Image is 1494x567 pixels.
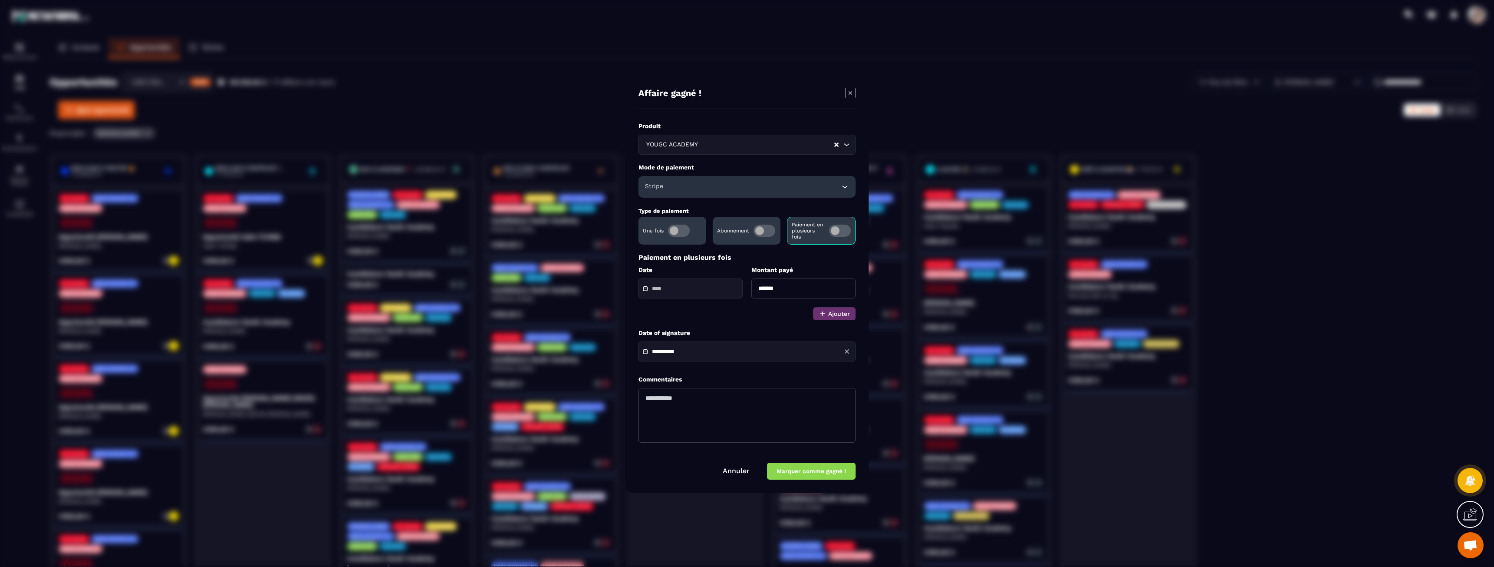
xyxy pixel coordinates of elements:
[700,140,833,149] input: Search for option
[834,141,839,148] button: Clear Selected
[638,329,856,337] label: Date of signature
[644,140,700,149] span: YOUGC ACADEMY
[813,307,856,320] button: Ajouter
[638,208,689,214] label: Type de paiement
[638,266,743,274] label: Date
[638,253,856,262] p: Paiement en plusieurs fois
[638,122,856,130] label: Produit
[767,463,856,480] button: Marquer comme gagné !
[1458,532,1484,558] div: Ouvrir le chat
[723,467,750,475] a: Annuler
[638,163,856,172] label: Mode de paiement
[638,135,856,155] div: Search for option
[638,88,701,100] h4: Affaire gagné !
[638,375,682,384] label: Commentaires
[751,266,856,274] label: Montant payé
[643,228,664,234] p: Une fois
[717,228,749,234] p: Abonnement
[792,222,825,240] p: Paiement en plusieurs fois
